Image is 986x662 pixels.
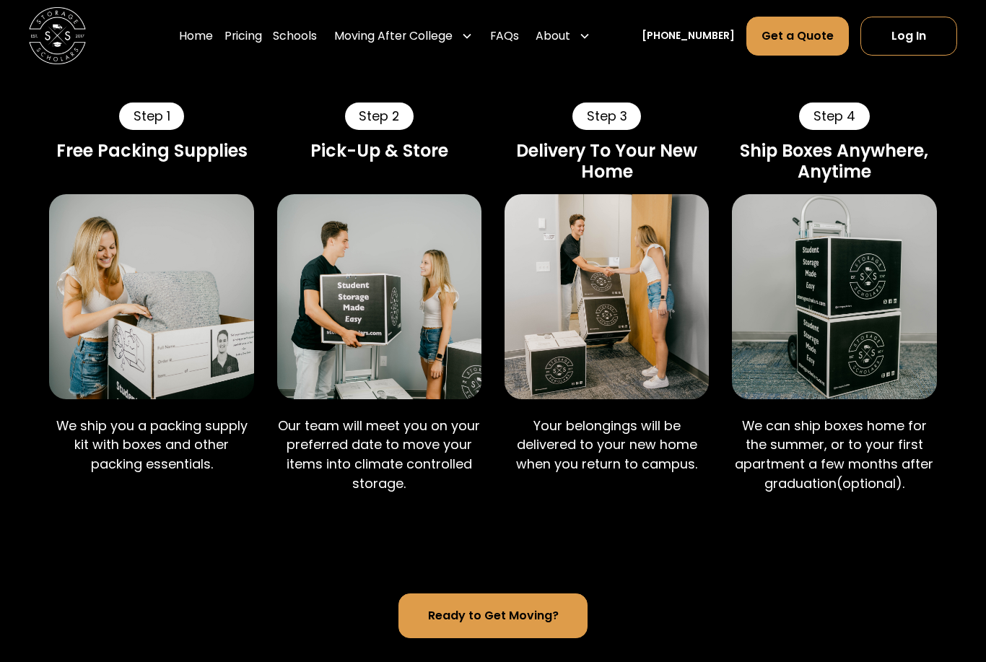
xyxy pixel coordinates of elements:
[334,27,453,45] div: Moving After College
[224,16,262,56] a: Pricing
[119,103,185,129] div: Step 1
[732,141,937,182] div: Ship Boxes Anywhere, Anytime
[746,17,849,55] a: Get a Quote
[642,28,735,43] a: [PHONE_NUMBER]
[490,16,519,56] a: FAQs
[49,417,254,474] p: We ship you a packing supply kit with boxes and other packing essentials.
[277,194,482,399] img: Storage Scholars pick up.
[29,7,86,64] a: home
[799,103,870,129] div: Step 4
[29,7,86,64] img: Storage Scholars main logo
[273,16,317,56] a: Schools
[860,17,958,55] a: Log In
[732,417,937,494] p: We can ship boxes home for the summer, or to your first apartment a few months after graduation(o...
[277,417,482,494] p: Our team will meet you on your preferred date to move your items into climate controlled storage.
[505,417,710,474] p: Your belongings will be delivered to your new home when you return to campus.
[572,103,642,129] div: Step 3
[179,16,213,56] a: Home
[328,16,479,56] div: Moving After College
[505,194,710,399] img: Storage Scholars delivery.
[49,141,254,162] div: Free Packing Supplies
[732,194,937,399] img: Shipping Storage Scholars boxes.
[277,141,482,162] div: Pick-Up & Store
[49,194,254,399] img: Packing a Storage Scholars box.
[345,103,414,129] div: Step 2
[536,27,570,45] div: About
[505,141,710,182] div: Delivery To Your New Home
[398,593,588,638] a: Ready to Get Moving?
[530,16,596,56] div: About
